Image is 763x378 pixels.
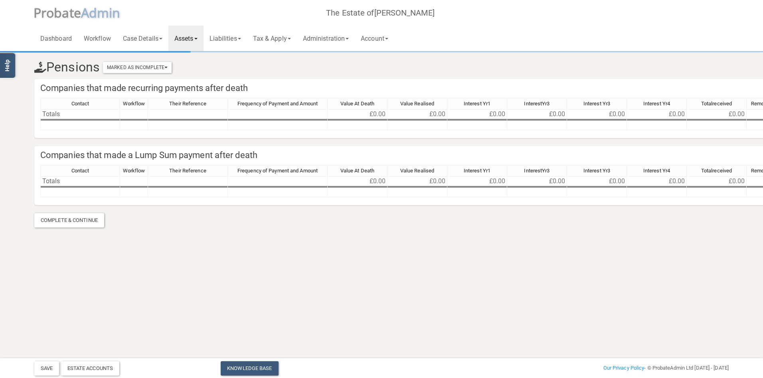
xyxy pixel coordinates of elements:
td: £0.00 [328,176,387,186]
td: £0.00 [687,109,747,119]
a: Liabilities [204,26,247,51]
span: Totalreceived [701,101,732,107]
td: £0.00 [387,176,447,186]
span: Frequency of Payment and Amount [237,168,318,174]
a: Our Privacy Policy [603,365,644,371]
span: Value Realised [400,168,434,174]
span: Interest Yr4 [643,168,670,174]
td: £0.00 [567,109,627,119]
div: Complete & Continue [34,213,104,228]
td: £0.00 [387,109,447,119]
span: Workflow [123,168,145,174]
span: dmin [89,4,120,21]
button: Marked As Incomplete [103,62,172,73]
td: Totals [40,176,120,186]
span: Interest Yr3 [583,168,610,174]
td: £0.00 [507,176,567,186]
td: £0.00 [328,109,387,119]
td: £0.00 [567,176,627,186]
span: Totalreceived [701,168,732,174]
span: Interest Yr1 [464,101,490,107]
td: £0.00 [447,176,507,186]
span: A [81,4,121,21]
td: Totals [40,109,120,119]
a: Dashboard [34,26,78,51]
span: P [34,4,81,21]
span: Interest Yr3 [583,101,610,107]
button: Save [34,361,59,376]
span: Value Realised [400,101,434,107]
span: InterestYr3 [524,168,550,174]
h3: Pensions [28,60,617,74]
td: £0.00 [507,109,567,119]
a: Tax & Apply [247,26,297,51]
span: Interest Yr1 [464,168,490,174]
div: - © ProbateAdmin Ltd [DATE] - [DATE] [499,363,735,373]
span: Value At Death [340,101,374,107]
span: robate [41,4,81,21]
td: £0.00 [687,176,747,186]
span: Contact [71,168,89,174]
span: Contact [71,101,89,107]
a: Administration [297,26,355,51]
span: InterestYr3 [524,101,550,107]
span: Interest Yr4 [643,101,670,107]
span: Frequency of Payment and Amount [237,101,318,107]
div: Estate Accounts [61,361,120,376]
a: Assets [168,26,204,51]
a: Workflow [78,26,117,51]
a: Case Details [117,26,168,51]
a: Knowledge Base [221,361,278,376]
span: Their Reference [169,101,206,107]
span: Value At Death [340,168,374,174]
td: £0.00 [447,109,507,119]
span: Their Reference [169,168,206,174]
a: Account [355,26,394,51]
span: Workflow [123,101,145,107]
td: £0.00 [627,176,687,186]
td: £0.00 [627,109,687,119]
